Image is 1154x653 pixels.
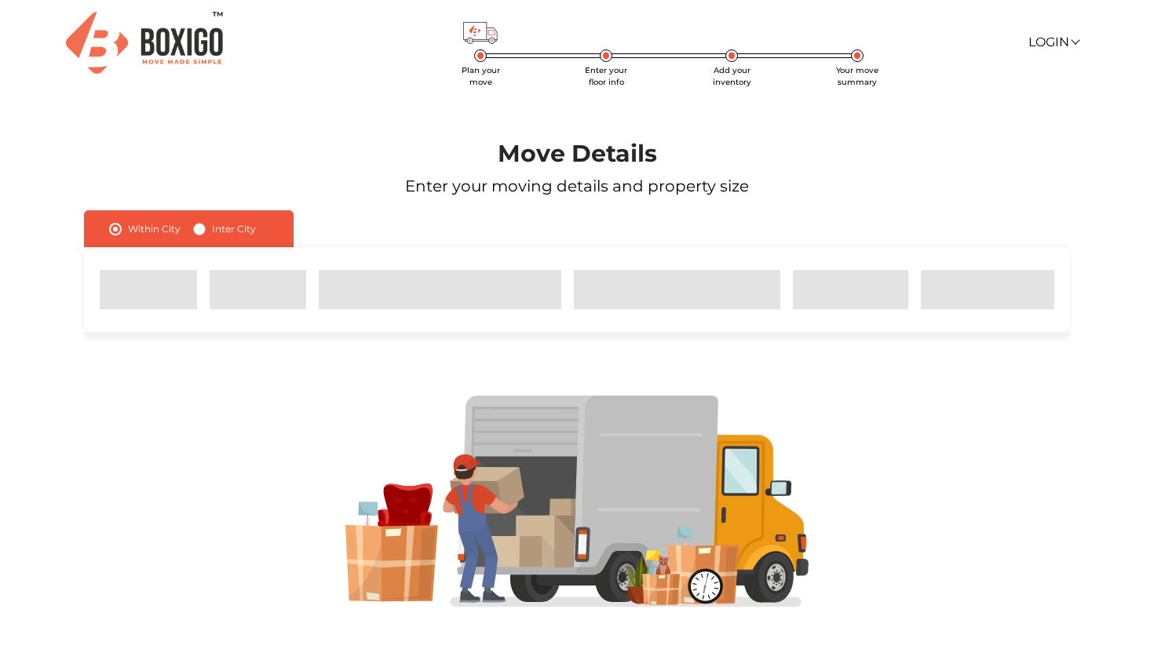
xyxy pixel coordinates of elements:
p: Enter your moving details and property size [46,174,1108,198]
img: Boxigo [66,12,223,74]
span: Your move summary [836,65,878,87]
h1: Move Details [46,140,1108,168]
label: Inter City [212,220,256,239]
label: Within City [128,220,181,239]
a: Login [1028,35,1079,49]
span: Enter your floor info [585,65,627,87]
span: Plan your move [462,65,500,87]
span: Add your inventory [713,65,751,87]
